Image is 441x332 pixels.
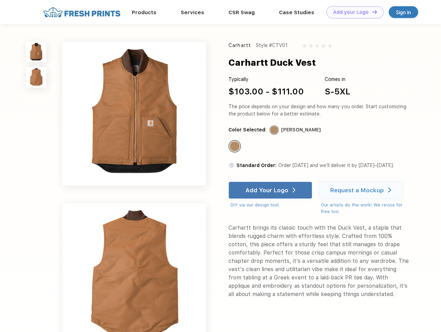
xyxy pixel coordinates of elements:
div: [PERSON_NAME] [281,126,321,133]
img: gray_star.svg [328,44,332,48]
div: Our artists do the work! We revise for free too. [321,202,409,215]
div: S-5XL [325,85,350,98]
img: gray_star.svg [309,44,313,48]
div: $103.00 - $111.00 [228,85,304,98]
div: Add your Logo [333,9,369,15]
img: func=resize&h=640 [62,42,206,186]
img: func=resize&h=100 [26,42,46,62]
img: white arrow [388,187,391,193]
div: Carhartt [228,42,251,49]
div: Comes in [325,76,350,83]
div: Carhartt Duck Vest [228,56,316,69]
img: standard order [228,162,235,168]
img: gray_star.svg [315,44,319,48]
div: Typically [228,76,304,83]
div: Style #CTV01 [256,42,288,49]
img: white arrow [292,187,296,193]
div: Carhartt brings its classic touch with the Duck Vest, a staple that blends rugged charm with effo... [228,224,409,298]
div: Color Selected: [228,126,267,133]
img: gray_star.svg [302,44,306,48]
div: Sign in [396,8,411,16]
div: DIY via our design tool. [231,202,312,209]
div: Add Your Logo [245,187,288,194]
img: DT [372,10,377,14]
img: fo%20logo%202.webp [41,6,123,18]
img: func=resize&h=100 [26,67,46,87]
a: Sign in [389,6,418,18]
span: Order [DATE] and we’ll deliver it by [DATE]–[DATE]. [278,163,394,168]
div: The price depends on your design and how many you order. Start customizing the product below for ... [228,103,409,118]
span: Standard Order: [236,163,277,168]
div: Request a Mockup [330,187,384,194]
img: gray_star.svg [321,44,325,48]
div: Carhartt Brown [230,141,240,151]
a: Products [132,9,156,16]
